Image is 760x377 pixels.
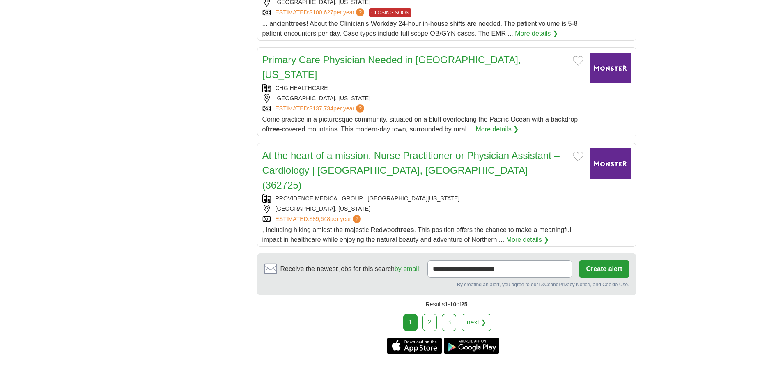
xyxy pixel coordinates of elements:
span: 25 [461,301,468,308]
a: Primary Care Physician Needed in [GEOGRAPHIC_DATA], [US_STATE] [262,54,521,80]
div: Results of [257,295,636,314]
span: ? [356,8,364,16]
strong: tree [268,126,280,133]
span: CLOSING SOON [369,8,411,17]
span: $100,627 [309,9,333,16]
strong: trees [291,20,306,27]
button: Add to favorite jobs [573,152,583,161]
a: More details ❯ [515,29,558,39]
a: next ❯ [462,314,492,331]
span: $137,734 [309,105,333,112]
div: [GEOGRAPHIC_DATA], [US_STATE] [262,94,583,103]
span: Receive the newest jobs for this search : [280,264,421,274]
a: ESTIMATED:$89,648per year? [276,215,363,223]
a: by email [395,265,419,272]
img: Company logo [590,148,631,179]
span: ... ancient ! About the Clinician's Workday 24-hour in-house shifts are needed. The patient volum... [262,20,578,37]
span: ? [356,104,364,113]
div: By creating an alert, you agree to our and , and Cookie Use. [264,281,629,288]
div: 1 [403,314,418,331]
a: At the heart of a mission. Nurse Practitioner or Physician Assistant – Cardiology | [GEOGRAPHIC_D... [262,150,560,191]
div: PROVIDENCE MEDICAL GROUP –[GEOGRAPHIC_DATA][US_STATE] [262,194,583,203]
img: Company logo [590,53,631,83]
strong: trees [398,226,414,233]
a: 2 [422,314,437,331]
a: T&Cs [538,282,550,287]
a: More details ❯ [506,235,549,245]
a: Get the iPhone app [387,338,442,354]
a: 3 [442,314,456,331]
a: Get the Android app [444,338,499,354]
a: ESTIMATED:$100,627per year? [276,8,366,17]
span: $89,648 [309,216,330,222]
button: Add to favorite jobs [573,56,583,66]
div: CHG HEALTHCARE [262,84,583,92]
a: Privacy Notice [558,282,590,287]
a: More details ❯ [475,124,519,134]
span: 1-10 [445,301,456,308]
span: Come practice in a picturesque community, situated on a bluff overlooking the Pacific Ocean with ... [262,116,578,133]
div: [GEOGRAPHIC_DATA], [US_STATE] [262,205,583,213]
a: ESTIMATED:$137,734per year? [276,104,366,113]
span: , including hiking amidst the majestic Redwood . This position offers the chance to make a meanin... [262,226,572,243]
button: Create alert [579,260,629,278]
span: ? [353,215,361,223]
